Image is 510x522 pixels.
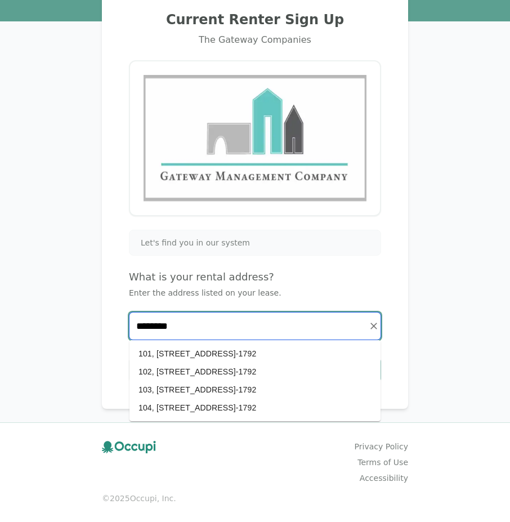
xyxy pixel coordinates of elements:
a: Accessibility [360,472,408,484]
a: Terms of Use [357,457,408,468]
small: © 2025 Occupi, Inc. [102,493,408,504]
p: Enter the address listed on your lease. [129,287,381,298]
button: Clear [366,318,382,334]
li: 102, [STREET_ADDRESS]-1792 [129,363,381,381]
h4: What is your rental address? [129,269,381,285]
li: 101, [STREET_ADDRESS]-1792 [129,345,381,363]
span: Let's find you in our system [141,237,250,248]
div: The Gateway Companies [115,33,395,47]
li: 103, [STREET_ADDRESS]-1792 [129,381,381,399]
a: Privacy Policy [355,441,408,452]
h2: Current Renter Sign Up [115,11,395,29]
li: 104, [STREET_ADDRESS]-1792 [129,399,381,417]
img: Gateway Management [144,75,366,202]
input: Start typing... [129,313,381,340]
